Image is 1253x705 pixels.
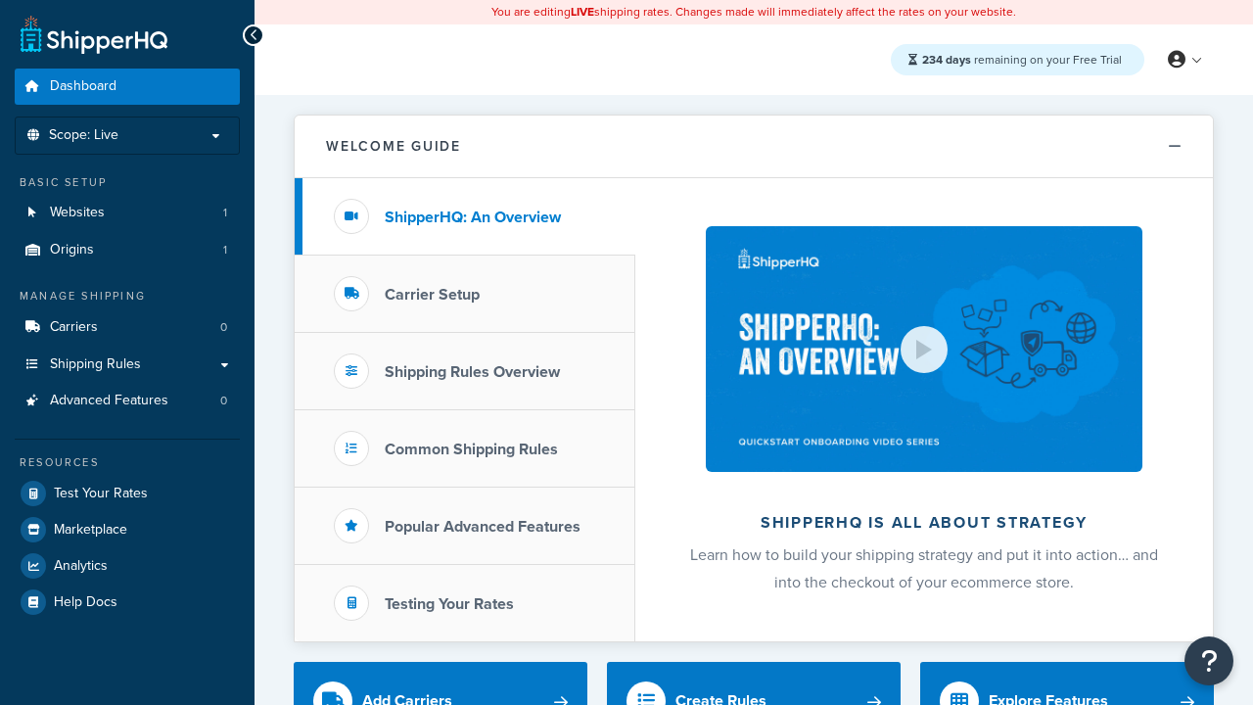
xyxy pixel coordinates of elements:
[15,512,240,547] a: Marketplace
[223,205,227,221] span: 1
[50,78,116,95] span: Dashboard
[571,3,594,21] b: LIVE
[50,356,141,373] span: Shipping Rules
[1184,636,1233,685] button: Open Resource Center
[385,363,560,381] h3: Shipping Rules Overview
[50,393,168,409] span: Advanced Features
[15,383,240,419] li: Advanced Features
[922,51,1122,69] span: remaining on your Free Trial
[223,242,227,258] span: 1
[54,558,108,575] span: Analytics
[385,441,558,458] h3: Common Shipping Rules
[15,454,240,471] div: Resources
[15,232,240,268] a: Origins1
[385,518,580,536] h3: Popular Advanced Features
[15,174,240,191] div: Basic Setup
[15,585,240,620] a: Help Docs
[15,288,240,305] div: Manage Shipping
[54,522,127,539] span: Marketplace
[54,486,148,502] span: Test Your Rates
[15,69,240,105] a: Dashboard
[385,286,480,304] h3: Carrier Setup
[54,594,117,611] span: Help Docs
[690,543,1158,593] span: Learn how to build your shipping strategy and put it into action… and into the checkout of your e...
[385,209,561,226] h3: ShipperHQ: An Overview
[15,309,240,346] a: Carriers0
[220,393,227,409] span: 0
[922,51,971,69] strong: 234 days
[687,514,1161,532] h2: ShipperHQ is all about strategy
[385,595,514,613] h3: Testing Your Rates
[295,116,1213,178] button: Welcome Guide
[15,383,240,419] a: Advanced Features0
[706,226,1142,472] img: ShipperHQ is all about strategy
[50,205,105,221] span: Websites
[326,139,461,154] h2: Welcome Guide
[15,232,240,268] li: Origins
[15,195,240,231] li: Websites
[15,195,240,231] a: Websites1
[49,127,118,144] span: Scope: Live
[15,476,240,511] a: Test Your Rates
[50,319,98,336] span: Carriers
[15,548,240,584] a: Analytics
[15,309,240,346] li: Carriers
[15,347,240,383] a: Shipping Rules
[50,242,94,258] span: Origins
[220,319,227,336] span: 0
